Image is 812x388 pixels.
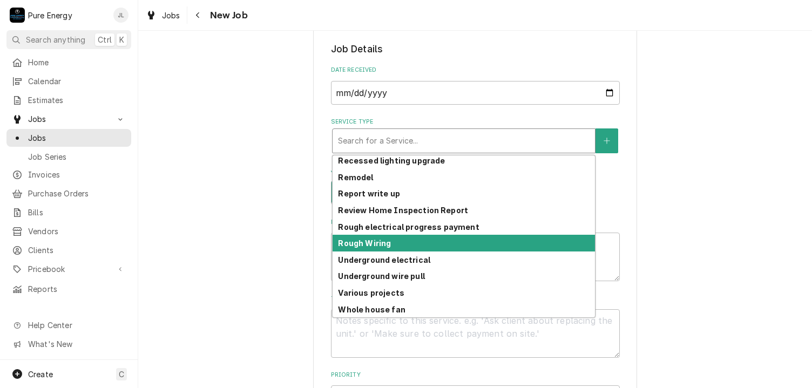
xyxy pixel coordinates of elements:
span: What's New [28,338,125,350]
label: Reason For Call [331,218,620,227]
span: Job Series [28,151,126,162]
a: Clients [6,241,131,259]
span: Search anything [26,34,85,45]
legend: Job Details [331,42,620,56]
a: Jobs [141,6,185,24]
div: Reason For Call [331,218,620,281]
span: K [119,34,124,45]
span: Jobs [162,10,180,21]
label: Service Type [331,118,620,126]
div: Pure Energy [28,10,72,21]
strong: Review Home Inspection Report [338,206,468,215]
label: Technician Instructions [331,295,620,303]
span: Ctrl [98,34,112,45]
div: Date Received [331,66,620,104]
svg: Create New Service [604,137,610,145]
button: Search anythingCtrlK [6,30,131,49]
a: Calendar [6,72,131,90]
strong: Underground wire pull [338,271,424,281]
button: Create New Service [596,128,618,153]
span: Jobs [28,132,126,144]
span: Bills [28,207,126,218]
strong: Whole house fan [338,305,405,314]
span: Create [28,370,53,379]
strong: Various projects [338,288,404,297]
div: Job Type [331,166,620,205]
strong: Rough electrical progress payment [338,222,479,232]
strong: Rough Wiring [338,239,391,248]
span: New Job [207,8,248,23]
div: Technician Instructions [331,295,620,358]
div: James Linnenkamp's Avatar [113,8,128,23]
strong: Report write up [338,189,400,198]
span: Estimates [28,94,126,106]
span: Help Center [28,319,125,331]
span: Vendors [28,226,126,237]
a: Jobs [6,129,131,147]
span: Reports [28,283,126,295]
a: Go to Jobs [6,110,131,128]
a: Estimates [6,91,131,109]
a: Home [6,53,131,71]
span: Clients [28,244,126,256]
strong: Remodel [338,173,373,182]
label: Priority [331,371,620,379]
a: Go to Help Center [6,316,131,334]
div: P [10,8,25,23]
span: Purchase Orders [28,188,126,199]
a: Reports [6,280,131,298]
span: Invoices [28,169,126,180]
label: Job Type [331,166,620,175]
span: C [119,369,124,380]
div: JL [113,8,128,23]
button: Navigate back [190,6,207,24]
input: yyyy-mm-dd [331,81,620,105]
div: Pure Energy's Avatar [10,8,25,23]
span: Pricebook [28,263,110,275]
a: Go to What's New [6,335,131,353]
span: Calendar [28,76,126,87]
strong: Underground electrical [338,255,430,264]
span: Jobs [28,113,110,125]
a: Job Series [6,148,131,166]
span: Home [28,57,126,68]
a: Invoices [6,166,131,183]
a: Purchase Orders [6,185,131,202]
div: Service Type [331,118,620,153]
a: Bills [6,203,131,221]
label: Date Received [331,66,620,74]
a: Go to Pricebook [6,260,131,278]
strong: Recessed lighting upgrade [338,156,445,165]
a: Vendors [6,222,131,240]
